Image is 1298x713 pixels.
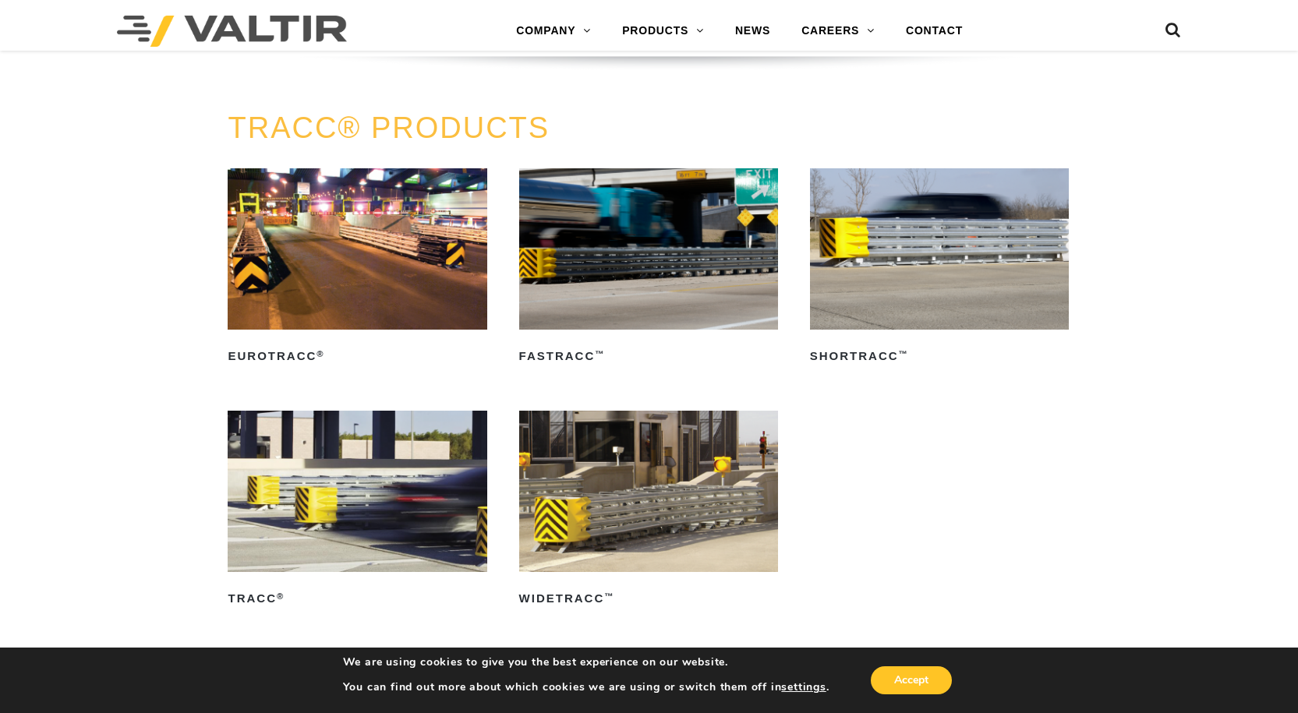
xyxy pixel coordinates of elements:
sup: ® [317,349,324,358]
a: CAREERS [786,16,890,47]
a: EuroTRACC® [228,168,486,369]
a: FasTRACC™ [519,168,778,369]
a: TRACC® [228,411,486,611]
sup: ™ [604,591,614,601]
sup: ® [277,591,285,601]
sup: ™ [595,349,605,358]
a: WideTRACC™ [519,411,778,611]
a: NEWS [720,16,786,47]
h2: TRACC [228,586,486,611]
p: We are using cookies to give you the best experience on our website. [343,655,829,669]
a: PRODUCTS [607,16,720,47]
img: Valtir [117,16,347,47]
h2: ShorTRACC [810,344,1069,369]
button: settings [781,680,826,694]
a: ShorTRACC™ [810,168,1069,369]
h2: FasTRACC [519,344,778,369]
sup: ™ [899,349,909,358]
a: COMPANY [500,16,607,47]
button: Accept [871,666,952,694]
a: TRACC® PRODUCTS [228,111,550,144]
h2: EuroTRACC [228,344,486,369]
h2: WideTRACC [519,586,778,611]
a: CONTACT [890,16,978,47]
p: You can find out more about which cookies we are using or switch them off in . [343,680,829,694]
